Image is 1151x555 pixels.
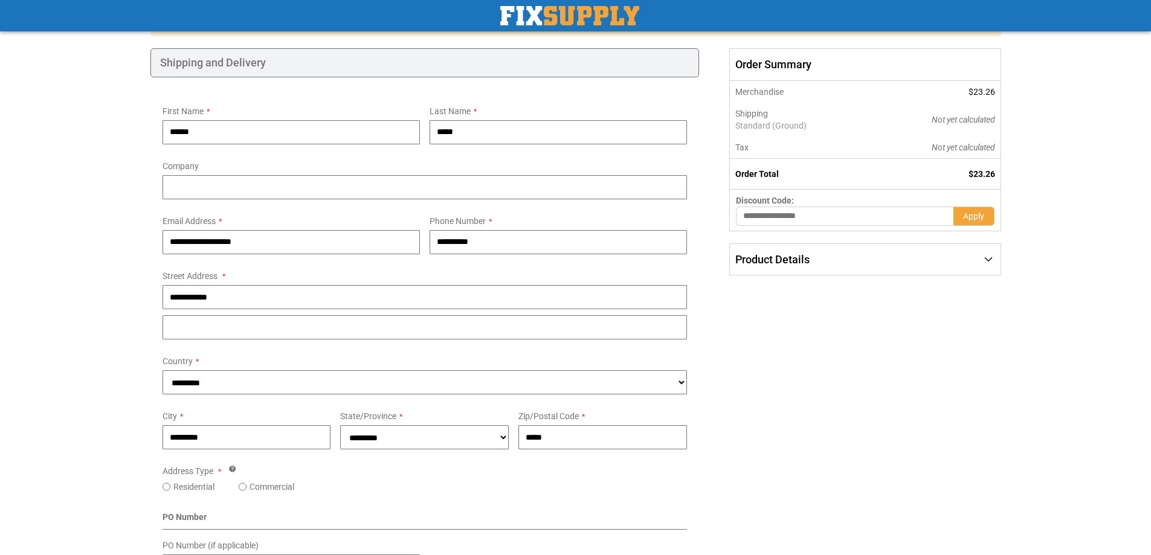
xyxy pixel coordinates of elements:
span: Shipping [735,109,768,118]
span: Street Address [163,271,218,281]
strong: Order Total [735,169,779,179]
span: $23.26 [969,87,995,97]
span: Phone Number [430,216,486,226]
span: Not yet calculated [932,115,995,124]
span: Standard (Ground) [735,120,866,132]
span: Email Address [163,216,216,226]
div: Shipping and Delivery [150,48,700,77]
span: $23.26 [969,169,995,179]
span: Order Summary [729,48,1001,81]
label: Residential [173,481,214,493]
span: Address Type [163,466,213,476]
th: Merchandise [730,81,872,103]
div: PO Number [163,511,688,530]
img: Fix Industrial Supply [500,6,639,25]
span: City [163,411,177,421]
span: First Name [163,106,204,116]
span: Zip/Postal Code [518,411,579,421]
label: Commercial [250,481,294,493]
span: PO Number (if applicable) [163,541,259,550]
span: Discount Code: [736,196,794,205]
span: Country [163,356,193,366]
span: Product Details [735,253,810,266]
button: Apply [953,207,995,226]
span: Apply [963,211,984,221]
span: State/Province [340,411,396,421]
span: Not yet calculated [932,143,995,152]
span: Last Name [430,106,471,116]
th: Tax [730,136,872,159]
span: Company [163,161,199,171]
a: store logo [500,6,639,25]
